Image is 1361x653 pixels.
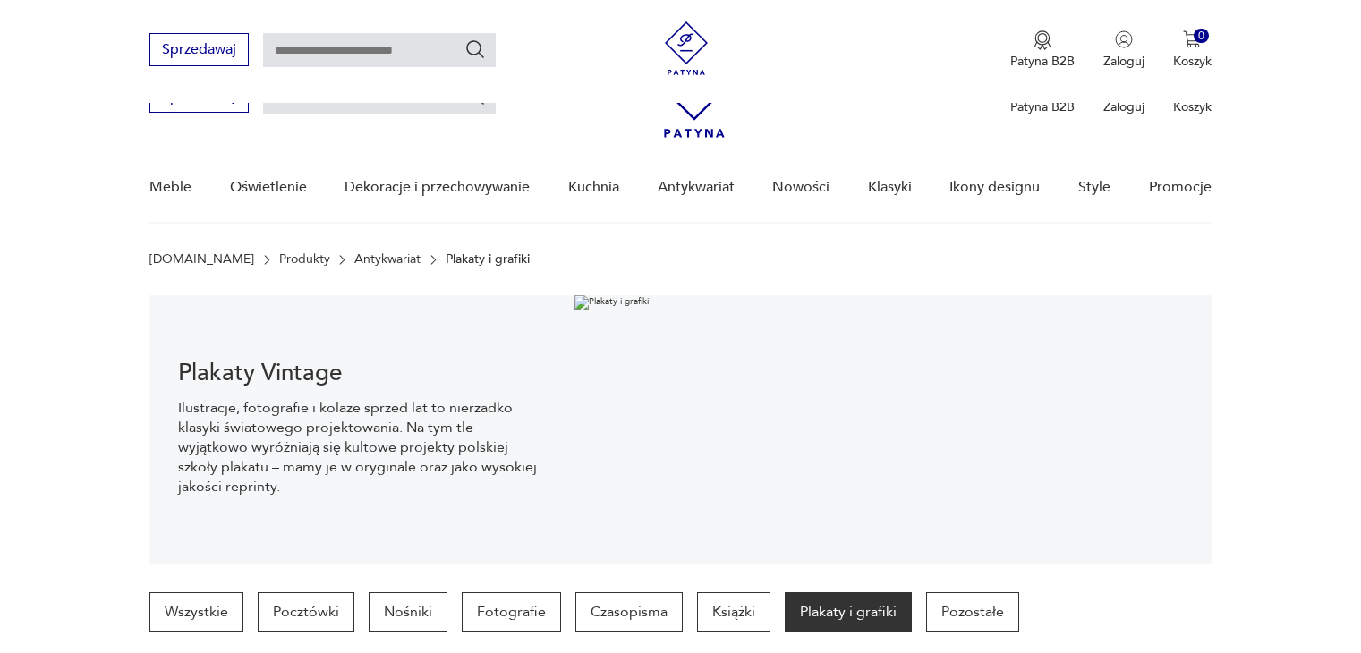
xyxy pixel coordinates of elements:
[462,592,561,632] a: Fotografie
[1010,30,1075,70] a: Ikona medaluPatyna B2B
[1173,98,1212,115] p: Koszyk
[1010,98,1075,115] p: Patyna B2B
[149,45,249,57] a: Sprzedawaj
[659,21,713,75] img: Patyna - sklep z meblami i dekoracjami vintage
[178,398,546,496] p: Ilustracje, fotografie i kolaże sprzed lat to nierzadko klasyki światowego projektowania. Na tym ...
[464,38,486,60] button: Szukaj
[149,33,249,66] button: Sprzedawaj
[1103,53,1144,70] p: Zaloguj
[1103,30,1144,70] button: Zaloguj
[230,153,307,222] a: Oświetlenie
[1183,30,1201,48] img: Ikona koszyka
[949,153,1040,222] a: Ikony designu
[1034,30,1051,50] img: Ikona medalu
[446,252,530,267] p: Plakaty i grafiki
[178,362,546,384] h1: Plakaty Vintage
[354,252,421,267] a: Antykwariat
[149,153,191,222] a: Meble
[369,592,447,632] a: Nośniki
[149,252,254,267] a: [DOMAIN_NAME]
[658,153,735,222] a: Antykwariat
[574,295,1212,564] img: Plakaty i grafiki
[1078,153,1110,222] a: Style
[568,153,619,222] a: Kuchnia
[345,153,530,222] a: Dekoracje i przechowywanie
[772,153,829,222] a: Nowości
[575,592,683,632] a: Czasopisma
[868,153,912,222] a: Klasyki
[1173,30,1212,70] button: 0Koszyk
[1010,30,1075,70] button: Patyna B2B
[785,592,912,632] a: Plakaty i grafiki
[149,91,249,104] a: Sprzedawaj
[258,592,354,632] a: Pocztówki
[279,252,330,267] a: Produkty
[1194,29,1209,44] div: 0
[1103,98,1144,115] p: Zaloguj
[926,592,1019,632] a: Pozostałe
[149,592,243,632] a: Wszystkie
[1173,53,1212,70] p: Koszyk
[697,592,770,632] a: Książki
[1010,53,1075,70] p: Patyna B2B
[1115,30,1133,48] img: Ikonka użytkownika
[1149,153,1212,222] a: Promocje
